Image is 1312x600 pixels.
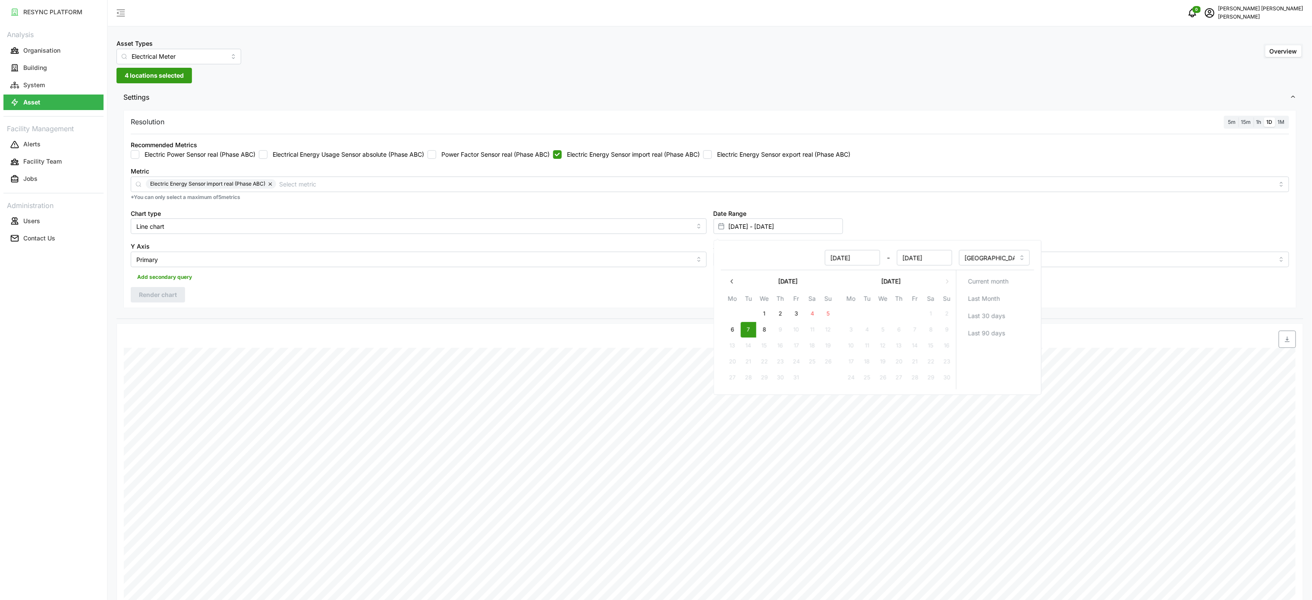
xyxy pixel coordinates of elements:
button: 10 October 2025 [788,322,804,338]
span: 5m [1228,119,1236,125]
button: 24 October 2025 [788,354,804,369]
th: Fr [907,294,923,306]
button: 28 November 2025 [907,370,922,385]
button: 15 November 2025 [923,338,938,354]
button: 18 November 2025 [859,354,875,369]
button: 19 November 2025 [875,354,890,369]
button: 28 October 2025 [740,370,756,385]
span: Add secondary query [137,271,192,283]
th: Su [820,294,836,306]
th: Tu [859,294,875,306]
button: 25 November 2025 [859,370,875,385]
p: Facility Team [23,157,62,166]
button: 31 October 2025 [788,370,804,385]
button: RESYNC PLATFORM [3,4,104,20]
button: 25 October 2025 [804,354,820,369]
p: Facility Management [3,122,104,134]
button: 2 November 2025 [939,306,954,322]
span: Last 30 days [968,309,1005,323]
button: [DATE] [843,274,939,289]
a: Jobs [3,171,104,188]
button: Last 30 days [960,308,1031,324]
p: Analysis [3,28,104,40]
button: Add secondary query [131,271,198,284]
button: Current month [960,274,1031,289]
a: Facility Team [3,153,104,171]
button: 14 October 2025 [740,338,756,354]
span: Last 90 days [968,326,1005,341]
label: Power Factor Sensor real (Phase ABC) [436,150,550,159]
a: Contact Us [3,230,104,247]
span: 0 [1196,6,1198,13]
p: RESYNC PLATFORM [23,8,82,16]
button: 30 October 2025 [772,370,788,385]
span: Settings [123,87,1290,108]
button: 26 October 2025 [820,354,836,369]
button: 4 October 2025 [804,306,820,322]
button: 6 November 2025 [891,322,906,338]
button: 20 October 2025 [724,354,740,369]
button: Last Month [960,291,1031,306]
label: Date Range [714,209,747,218]
button: System [3,77,104,93]
span: Render chart [139,287,177,302]
th: Su [939,294,955,306]
button: 22 November 2025 [923,354,938,369]
button: 4 November 2025 [859,322,875,338]
label: Chart type [131,209,161,218]
a: System [3,76,104,94]
button: 20 November 2025 [891,354,906,369]
span: 4 locations selected [125,68,184,83]
button: 23 November 2025 [939,354,954,369]
button: 14 November 2025 [907,338,922,354]
button: Organisation [3,43,104,58]
input: Select metric [280,179,1274,189]
button: schedule [1201,4,1218,22]
label: Y Axis [131,242,150,251]
p: Jobs [23,174,38,183]
button: Facility Team [3,154,104,170]
p: [PERSON_NAME] [PERSON_NAME] [1218,5,1303,13]
button: 16 October 2025 [772,338,788,354]
button: 21 November 2025 [907,354,922,369]
div: Settings [116,108,1303,319]
th: Th [891,294,907,306]
span: 1D [1267,119,1273,125]
div: Recommended Metrics [131,140,197,150]
button: 5 October 2025 [820,306,836,322]
th: Mo [724,294,740,306]
label: Asset Types [116,39,153,48]
label: Electrical Energy Usage Sensor absolute (Phase ABC) [267,150,424,159]
a: Asset [3,94,104,111]
p: Asset [23,98,40,107]
label: Electric Energy Sensor import real (Phase ABC) [562,150,700,159]
span: Electric Energy Sensor import real (Phase ABC) [150,179,266,189]
button: 9 November 2025 [939,322,954,338]
button: 3 November 2025 [843,322,859,338]
div: Select date range [714,240,1041,395]
a: Alerts [3,136,104,153]
button: 11 October 2025 [804,322,820,338]
button: 8 November 2025 [923,322,938,338]
button: 19 October 2025 [820,338,836,354]
p: Users [23,217,40,225]
th: Mo [843,294,859,306]
button: Settings [116,87,1303,108]
input: Select date range [714,218,843,234]
button: Alerts [3,137,104,152]
button: 6 October 2025 [724,322,740,338]
button: 29 October 2025 [756,370,772,385]
th: We [875,294,891,306]
button: 24 November 2025 [843,370,859,385]
label: Metric [131,167,149,176]
th: Tu [740,294,756,306]
button: 22 October 2025 [756,354,772,369]
button: 13 October 2025 [724,338,740,354]
button: 27 October 2025 [724,370,740,385]
button: 12 November 2025 [875,338,890,354]
button: Render chart [131,287,185,303]
a: RESYNC PLATFORM [3,3,104,21]
th: Sa [923,294,939,306]
th: We [756,294,772,306]
label: Electric Power Sensor real (Phase ABC) [139,150,255,159]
